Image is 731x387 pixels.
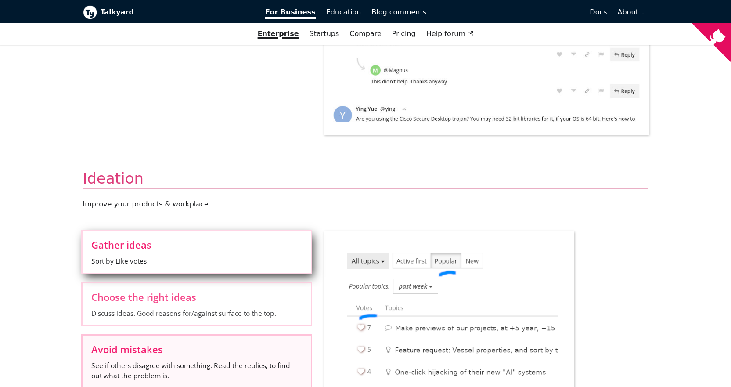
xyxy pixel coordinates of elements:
[432,5,612,20] a: Docs
[83,169,648,189] h2: Ideation
[83,199,648,209] p: Improve your products & workplace .
[590,8,607,16] span: Docs
[366,5,432,20] a: Blog comments
[91,361,302,380] span: See if others disagree with something. Read the replies, to find out what the problem is.
[371,8,426,16] span: Blog comments
[426,29,474,38] span: Help forum
[91,256,302,266] span: Sort by Like votes
[252,26,304,41] a: Enterprise
[91,308,302,318] span: Discuss ideas. Good reasons for/against surface to the top.
[91,344,302,354] span: Avoid mistakes
[83,5,97,19] img: Talkyard logo
[618,8,643,16] a: About
[83,5,253,19] a: Talkyard logoTalkyard
[421,26,479,41] a: Help forum
[265,8,316,19] span: For Business
[101,7,253,18] b: Talkyard
[387,26,421,41] a: Pricing
[321,5,367,20] a: Education
[260,5,321,20] a: For Business
[91,240,302,250] span: Gather ideas
[326,8,361,16] span: Education
[349,29,382,38] a: Compare
[304,26,345,41] a: Startups
[91,292,302,302] span: Choose the right ideas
